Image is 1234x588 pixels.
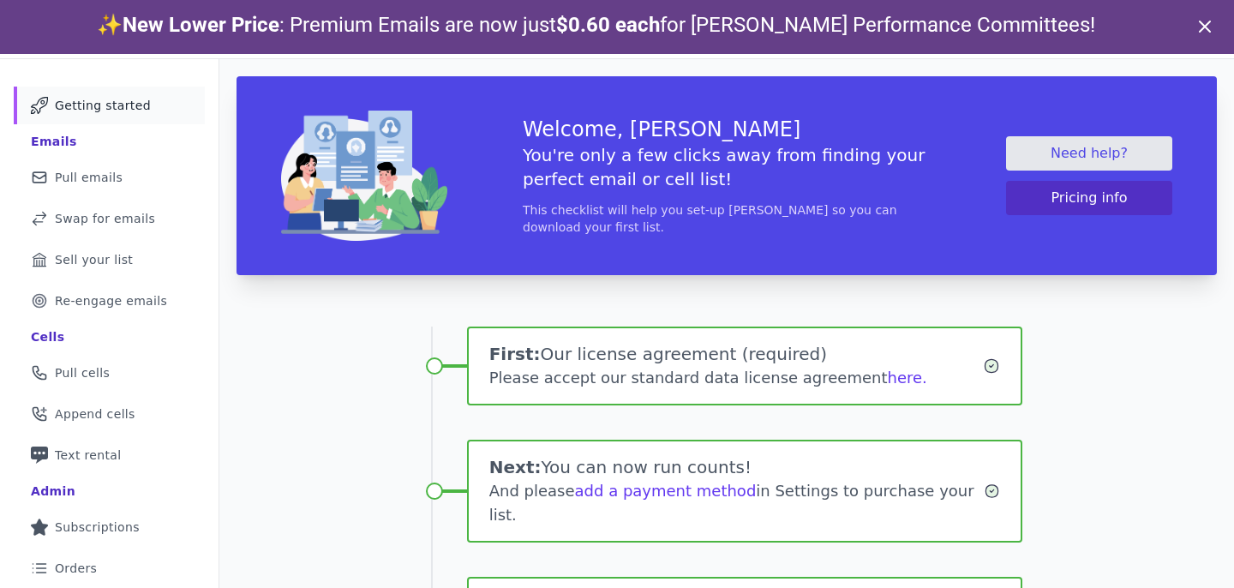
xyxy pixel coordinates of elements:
[14,436,205,474] a: Text rental
[55,169,123,186] span: Pull emails
[14,200,205,237] a: Swap for emails
[575,482,757,500] a: add a payment method
[14,549,205,587] a: Orders
[523,143,931,191] h5: You're only a few clicks away from finding your perfect email or cell list!
[55,292,167,309] span: Re-engage emails
[55,405,135,423] span: Append cells
[31,133,77,150] div: Emails
[523,201,931,236] p: This checklist will help you set-up [PERSON_NAME] so you can download your first list.
[489,342,984,366] h1: Our license agreement (required)
[55,97,151,114] span: Getting started
[14,395,205,433] a: Append cells
[31,328,64,345] div: Cells
[489,479,985,527] div: And please in Settings to purchase your list.
[55,447,122,464] span: Text rental
[55,560,97,577] span: Orders
[14,241,205,279] a: Sell your list
[281,111,447,241] img: img
[14,282,205,320] a: Re-engage emails
[14,508,205,546] a: Subscriptions
[14,159,205,196] a: Pull emails
[14,354,205,392] a: Pull cells
[489,457,542,477] span: Next:
[55,364,110,381] span: Pull cells
[1006,181,1172,215] button: Pricing info
[489,366,984,390] div: Please accept our standard data license agreement
[14,87,205,124] a: Getting started
[1006,136,1172,171] a: Need help?
[489,455,985,479] h1: You can now run counts!
[31,483,75,500] div: Admin
[55,251,133,268] span: Sell your list
[489,344,541,364] span: First:
[55,210,155,227] span: Swap for emails
[523,116,931,143] h3: Welcome, [PERSON_NAME]
[55,519,140,536] span: Subscriptions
